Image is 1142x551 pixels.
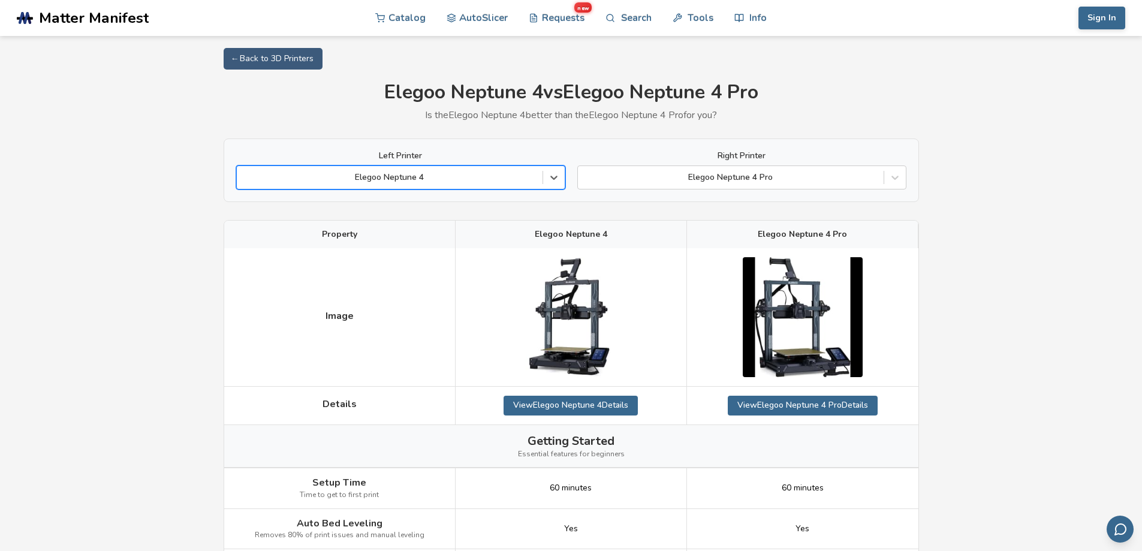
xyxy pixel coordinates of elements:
[504,396,638,415] a: ViewElegoo Neptune 4Details
[782,483,824,493] span: 60 minutes
[584,173,586,182] input: Elegoo Neptune 4 Pro
[224,48,323,70] a: ← Back to 3D Printers
[1107,516,1134,543] button: Send feedback via email
[550,483,592,493] span: 60 minutes
[297,518,382,529] span: Auto Bed Leveling
[326,311,354,321] span: Image
[39,10,149,26] span: Matter Manifest
[535,230,607,239] span: Elegoo Neptune 4
[1078,7,1125,29] button: Sign In
[300,491,379,499] span: Time to get to first print
[564,524,578,534] span: Yes
[743,257,863,377] img: Elegoo Neptune 4 Pro
[322,230,357,239] span: Property
[312,477,366,488] span: Setup Time
[224,82,919,104] h1: Elegoo Neptune 4 vs Elegoo Neptune 4 Pro
[518,450,625,459] span: Essential features for beginners
[577,151,906,161] label: Right Printer
[528,434,614,448] span: Getting Started
[796,524,809,534] span: Yes
[574,2,592,13] span: new
[511,257,631,377] img: Elegoo Neptune 4
[224,110,919,121] p: Is the Elegoo Neptune 4 better than the Elegoo Neptune 4 Pro for you?
[758,230,847,239] span: Elegoo Neptune 4 Pro
[728,396,878,415] a: ViewElegoo Neptune 4 ProDetails
[255,531,424,540] span: Removes 80% of print issues and manual leveling
[323,399,357,410] span: Details
[236,151,565,161] label: Left Printer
